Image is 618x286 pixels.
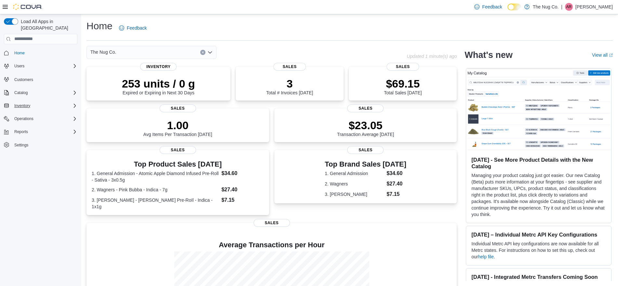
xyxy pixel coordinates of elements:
[92,186,219,193] dt: 2. Wagners - Pink Bubba - Indica - 7g
[12,62,77,70] span: Users
[575,3,613,11] p: [PERSON_NAME]
[12,49,27,57] a: Home
[1,101,80,110] button: Inventory
[140,63,177,71] span: Inventory
[533,3,559,11] p: The Nug Co.
[127,25,147,31] span: Feedback
[14,116,33,121] span: Operations
[86,20,112,33] h1: Home
[200,50,205,55] button: Clear input
[221,186,264,194] dd: $27.40
[387,63,419,71] span: Sales
[221,170,264,177] dd: $34.60
[387,190,406,198] dd: $7.15
[471,172,606,218] p: Managing your product catalog just got easier. Our new Catalog (Beta) puts more information at yo...
[1,75,80,84] button: Customers
[12,115,36,123] button: Operations
[337,119,394,137] div: Transaction Average [DATE]
[1,127,80,136] button: Reports
[14,77,33,82] span: Customers
[12,102,77,110] span: Inventory
[12,49,77,57] span: Home
[471,231,606,238] h3: [DATE] – Individual Metrc API Key Configurations
[384,77,422,90] p: $69.15
[478,254,494,259] a: help file
[92,241,452,249] h4: Average Transactions per Hour
[507,4,521,10] input: Dark Mode
[12,89,30,97] button: Catalog
[14,90,28,95] span: Catalog
[122,77,195,95] div: Expired or Expiring in Next 30 Days
[325,181,384,187] dt: 2. Wagners
[254,219,290,227] span: Sales
[92,160,264,168] h3: Top Product Sales [DATE]
[1,88,80,97] button: Catalog
[471,240,606,260] p: Individual Metrc API key configurations are now available for all Metrc states. For instructions ...
[465,50,512,60] h2: What's new
[471,157,606,170] h3: [DATE] - See More Product Details with the New Catalog
[384,77,422,95] div: Total Sales [DATE]
[92,170,219,183] dt: 1. General Admission - Atomic Apple Diamond Infused Pre-Roll - Sativa - 3x0.5g
[14,63,24,69] span: Users
[14,143,28,148] span: Settings
[471,274,606,280] h3: [DATE] - Integrated Metrc Transfers Coming Soon
[13,4,42,10] img: Cova
[561,3,562,11] p: |
[407,54,457,59] p: Updated 1 minute(s) ago
[565,3,573,11] div: Alex Roerick
[12,141,31,149] a: Settings
[14,103,30,108] span: Inventory
[1,61,80,71] button: Users
[14,50,25,56] span: Home
[266,77,313,95] div: Total # Invoices [DATE]
[122,77,195,90] p: 253 units / 0 g
[12,75,77,83] span: Customers
[1,48,80,58] button: Home
[1,114,80,123] button: Operations
[325,191,384,197] dt: 3. [PERSON_NAME]
[1,140,80,150] button: Settings
[18,18,77,31] span: Load All Apps in [GEOGRAPHIC_DATA]
[90,48,116,56] span: The Nug Co.
[482,4,502,10] span: Feedback
[387,170,406,177] dd: $34.60
[12,141,77,149] span: Settings
[592,52,613,58] a: View allExternal link
[347,104,384,112] span: Sales
[12,62,27,70] button: Users
[12,115,77,123] span: Operations
[347,146,384,154] span: Sales
[266,77,313,90] p: 3
[325,170,384,177] dt: 1. General Admission
[160,104,196,112] span: Sales
[12,89,77,97] span: Catalog
[143,119,212,137] div: Avg Items Per Transaction [DATE]
[609,53,613,57] svg: External link
[207,50,213,55] button: Open list of options
[12,128,77,136] span: Reports
[4,46,77,167] nav: Complex example
[325,160,406,168] h3: Top Brand Sales [DATE]
[160,146,196,154] span: Sales
[12,76,36,84] a: Customers
[337,119,394,132] p: $23.05
[273,63,306,71] span: Sales
[12,128,31,136] button: Reports
[12,102,33,110] button: Inventory
[566,3,572,11] span: AR
[92,197,219,210] dt: 3. [PERSON_NAME] - [PERSON_NAME] Pre-RoIl - Indica - 1x1g
[387,180,406,188] dd: $27.40
[14,129,28,134] span: Reports
[143,119,212,132] p: 1.00
[221,196,264,204] dd: $7.15
[472,0,505,13] a: Feedback
[116,21,149,34] a: Feedback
